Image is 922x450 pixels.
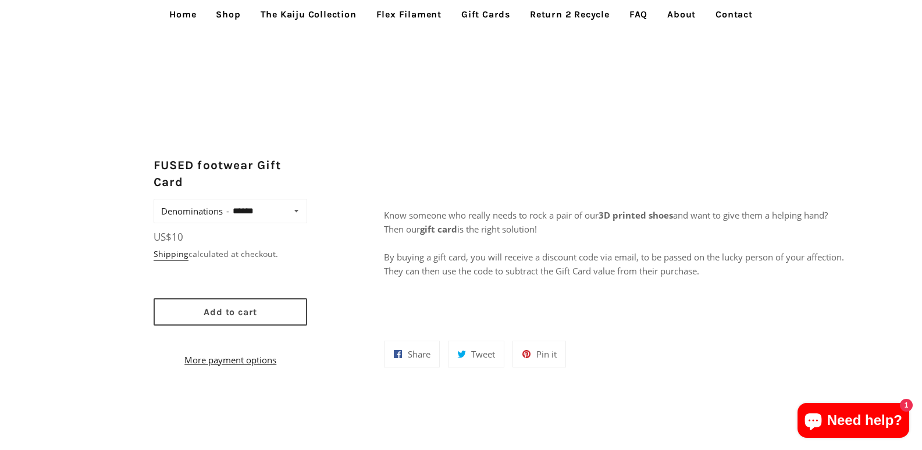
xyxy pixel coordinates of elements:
[154,298,307,326] button: Add to cart
[794,403,913,441] inbox-online-store-chat: Shopify online store chat
[154,353,307,367] a: More payment options
[154,230,183,244] span: US$10
[471,348,495,360] span: Tweet
[408,348,430,360] span: Share
[154,157,307,191] h2: FUSED footwear Gift Card
[204,306,257,317] span: Add to cart
[420,223,457,235] strong: gift card
[154,248,307,260] div: calculated at checkout.
[154,248,188,261] a: Shipping
[536,348,557,360] span: Pin it
[599,209,673,221] strong: 3D printed shoes
[161,203,229,219] label: Denominations
[384,208,845,278] p: Know someone who really needs to rock a pair of our and want to give them a helping hand? Then ou...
